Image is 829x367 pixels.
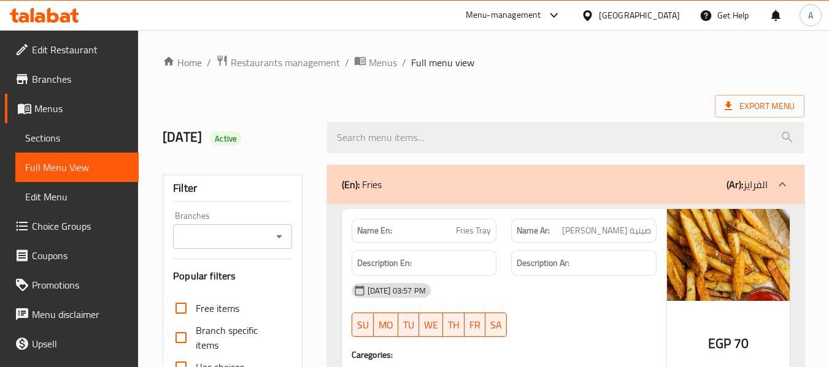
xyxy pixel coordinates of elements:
div: (En): Fries(Ar):الفرايز [327,165,804,204]
span: 70 [734,331,749,355]
strong: Description En: [357,255,412,271]
span: [DATE] 03:57 PM [363,285,431,297]
button: SA [485,312,507,337]
span: SA [490,316,502,334]
input: search [327,122,804,153]
nav: breadcrumb [163,55,804,70]
button: Open [271,228,288,245]
span: Full menu view [411,55,474,70]
span: WE [424,316,438,334]
span: Coupons [32,248,129,263]
li: / [345,55,349,70]
button: SU [352,312,374,337]
button: WE [419,312,443,337]
span: Full Menu View [25,160,129,175]
span: Branch specific items [196,323,282,352]
a: Promotions [5,270,139,300]
div: Active [210,131,242,146]
div: [GEOGRAPHIC_DATA] [599,9,680,22]
a: Menus [5,94,139,123]
span: Free items [196,301,239,316]
span: Sections [25,131,129,145]
span: Export Menu [715,95,804,118]
strong: Name En: [357,224,392,237]
span: Fries Tray [456,224,491,237]
p: الفرايز [727,177,768,192]
span: Promotions [32,278,129,292]
span: MO [379,316,393,334]
button: MO [374,312,398,337]
span: Choice Groups [32,219,129,233]
span: Menus [34,101,129,116]
span: Menu disclaimer [32,307,129,322]
a: Choice Groups [5,211,139,241]
img: Classic_fries638938032037049354.jpg [667,209,790,301]
span: Edit Restaurant [32,42,129,57]
span: صينية [PERSON_NAME] [562,224,651,237]
button: TU [398,312,419,337]
a: Home [163,55,202,70]
span: FR [469,316,480,334]
button: FR [465,312,485,337]
span: Edit Menu [25,189,129,204]
a: Edit Menu [15,182,139,211]
span: Menus [369,55,397,70]
a: Coupons [5,241,139,270]
a: Menus [354,55,397,70]
h3: Popular filters [173,269,291,283]
span: SU [357,316,369,334]
span: Restaurants management [231,55,340,70]
strong: Name Ar: [517,224,550,237]
span: A [808,9,813,22]
a: Menu disclaimer [5,300,139,329]
a: Full Menu View [15,153,139,182]
a: Sections [15,123,139,153]
button: TH [443,312,465,337]
span: TH [448,316,460,334]
span: Upsell [32,336,129,351]
a: Upsell [5,329,139,358]
a: Edit Restaurant [5,35,139,64]
div: Menu-management [466,8,541,23]
span: EGP [708,331,731,355]
strong: Description Ar: [517,255,569,271]
li: / [402,55,406,70]
div: Filter [173,175,291,202]
b: (Ar): [727,175,743,194]
a: Branches [5,64,139,94]
span: Branches [32,72,129,86]
li: / [207,55,211,70]
span: Active [210,133,242,145]
p: Fries [342,177,382,192]
a: Restaurants management [216,55,340,70]
b: (En): [342,175,360,194]
span: Export Menu [725,99,795,114]
span: TU [403,316,414,334]
h4: Caregories: [352,349,657,361]
h2: [DATE] [163,128,312,146]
